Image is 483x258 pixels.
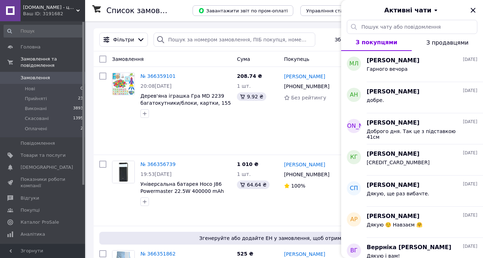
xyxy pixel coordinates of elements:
[367,222,422,228] span: Дякую ☺️ Навзаєм 🤗
[367,181,420,189] span: [PERSON_NAME]
[347,20,477,34] input: Пошук чату або повідомлення
[25,115,49,122] span: Скасовані
[21,231,45,237] span: Аналітика
[367,88,420,96] span: [PERSON_NAME]
[112,73,135,95] a: Фото товару
[350,91,358,99] span: АН
[140,161,176,167] a: № 366356739
[113,36,134,43] span: Фільтри
[140,251,176,257] a: № 366351862
[140,83,172,89] span: 20:08[DATE]
[284,73,325,80] a: [PERSON_NAME]
[341,113,483,144] button: [PERSON_NAME][PERSON_NAME][DATE]Доброго дня. Так це з підставкою 41см
[237,83,251,89] span: 1 шт.
[21,243,66,256] span: Інструменти веб-майстра та SEO
[80,86,83,92] span: 0
[23,11,85,17] div: Ваш ID: 3191682
[412,34,483,51] button: З продавцями
[73,105,83,112] span: 3893
[21,219,59,225] span: Каталог ProSale
[237,56,250,62] span: Cума
[367,97,384,103] span: добре.
[469,6,477,15] button: Закрити
[367,128,467,140] span: Доброго дня. Так це з підставкою 41см
[237,251,253,257] span: 525 ₴
[350,247,358,255] span: ВГ
[463,119,477,125] span: [DATE]
[350,153,357,161] span: КГ
[284,251,325,258] a: [PERSON_NAME]
[154,33,315,47] input: Пошук за номером замовлення, ПІБ покупця, номером телефону, Email, номером накладної
[331,122,378,130] span: [PERSON_NAME]
[463,181,477,187] span: [DATE]
[112,73,134,95] img: Фото товару
[341,207,483,238] button: АР[PERSON_NAME][DATE]Дякую ☺️ Навзаєм 🤗
[341,176,483,207] button: СП[PERSON_NAME][DATE]Дякую, ще раз вибачте.
[198,7,288,14] span: Завантажити звіт по пром-оплаті
[112,56,144,62] span: Замовлення
[367,243,451,252] span: Веррніка [PERSON_NAME]
[367,57,420,65] span: [PERSON_NAME]
[237,161,259,167] span: 1 010 ₴
[25,126,47,132] span: Оплачені
[356,39,398,46] span: З покупцями
[291,95,326,101] span: Без рейтингу
[350,184,358,193] span: СП
[283,170,331,179] div: [PHONE_NUMBER]
[350,216,358,224] span: АР
[25,105,47,112] span: Виконані
[4,25,84,38] input: Пошук
[349,60,359,68] span: МЛ
[361,6,463,15] button: Активні чати
[341,82,483,113] button: АН[PERSON_NAME][DATE]добре.
[237,92,266,101] div: 9.92 ₴
[73,115,83,122] span: 1395
[367,150,420,158] span: [PERSON_NAME]
[21,75,50,81] span: Замовлення
[283,81,331,91] div: [PHONE_NUMBER]
[291,183,305,189] span: 100%
[237,180,269,189] div: 64.64 ₴
[25,96,47,102] span: Прийняті
[112,161,134,183] img: Фото товару
[341,34,412,51] button: З покупцями
[306,8,360,13] span: Управління статусами
[367,191,429,196] span: Дякую, ще раз вибачте.
[341,51,483,82] button: МЛ[PERSON_NAME][DATE]Гарного вечора
[21,195,39,201] span: Відгуки
[463,57,477,63] span: [DATE]
[140,73,176,79] a: № 366359101
[367,66,407,72] span: Гарного вечора
[21,140,55,147] span: Повідомлення
[367,212,420,220] span: [PERSON_NAME]
[426,39,468,46] span: З продавцями
[463,150,477,156] span: [DATE]
[21,176,66,189] span: Показники роботи компанії
[21,164,73,171] span: [DEMOGRAPHIC_DATA]
[78,96,83,102] span: 23
[25,86,35,92] span: Нові
[140,181,224,201] a: Універсальна батарея Hoco J86 Powermaster 22.5W 400000 mAh Black
[21,44,40,50] span: Головна
[102,235,467,242] span: Згенеруйте або додайте ЕН у замовлення, щоб отримати оплату
[367,160,430,165] span: [CREDIT_CARD_NUMBER]
[300,5,366,16] button: Управління статусами
[335,36,387,43] span: Збережені фільтри:
[237,171,251,177] span: 1 шт.
[284,161,325,168] a: [PERSON_NAME]
[384,6,431,15] span: Активні чати
[193,5,293,16] button: Завантажити звіт по пром-оплаті
[140,171,172,177] span: 19:53[DATE]
[23,4,76,11] span: Tehnomagaz.com.ua - це передовий інтернет-магазин, спеціалізуючийся на продажу техніки
[140,93,231,113] a: Дерев'яна іграшка Гра MD 2239 багатокутники/блоки, картки, 155 дет., кор., 25-21,5-4 см.
[237,73,262,79] span: 208.74 ₴
[367,119,420,127] span: [PERSON_NAME]
[463,88,477,94] span: [DATE]
[284,56,309,62] span: Покупець
[21,207,40,213] span: Покупці
[463,212,477,218] span: [DATE]
[21,56,85,69] span: Замовлення та повідомлення
[341,144,483,176] button: КГ[PERSON_NAME][DATE][CREDIT_CARD_NUMBER]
